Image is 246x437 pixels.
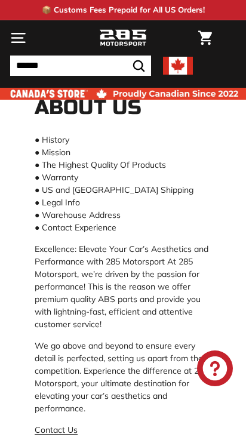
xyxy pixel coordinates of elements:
input: Search [10,56,151,76]
p: Excellence: Elevate Your Car’s Aesthetics and Performance with 285 Motorsport At 285 Motorsport, ... [35,243,211,331]
a: Cart [192,21,218,55]
a: Contact Us [35,424,78,435]
p: 📦 Customs Fees Prepaid for All US Orders! [42,4,205,16]
p: We go above and beyond to ensure every detail is perfected, setting us apart from the competition... [35,340,211,415]
inbox-online-store-chat: Shopify online store chat [193,350,236,389]
h1: About Us [35,97,211,119]
p: ● History ● Mission ● The Highest Quality Of Products ● Warranty ● US and [GEOGRAPHIC_DATA] Shipp... [35,134,211,234]
img: Logo_285_Motorsport_areodynamics_components [99,28,147,48]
